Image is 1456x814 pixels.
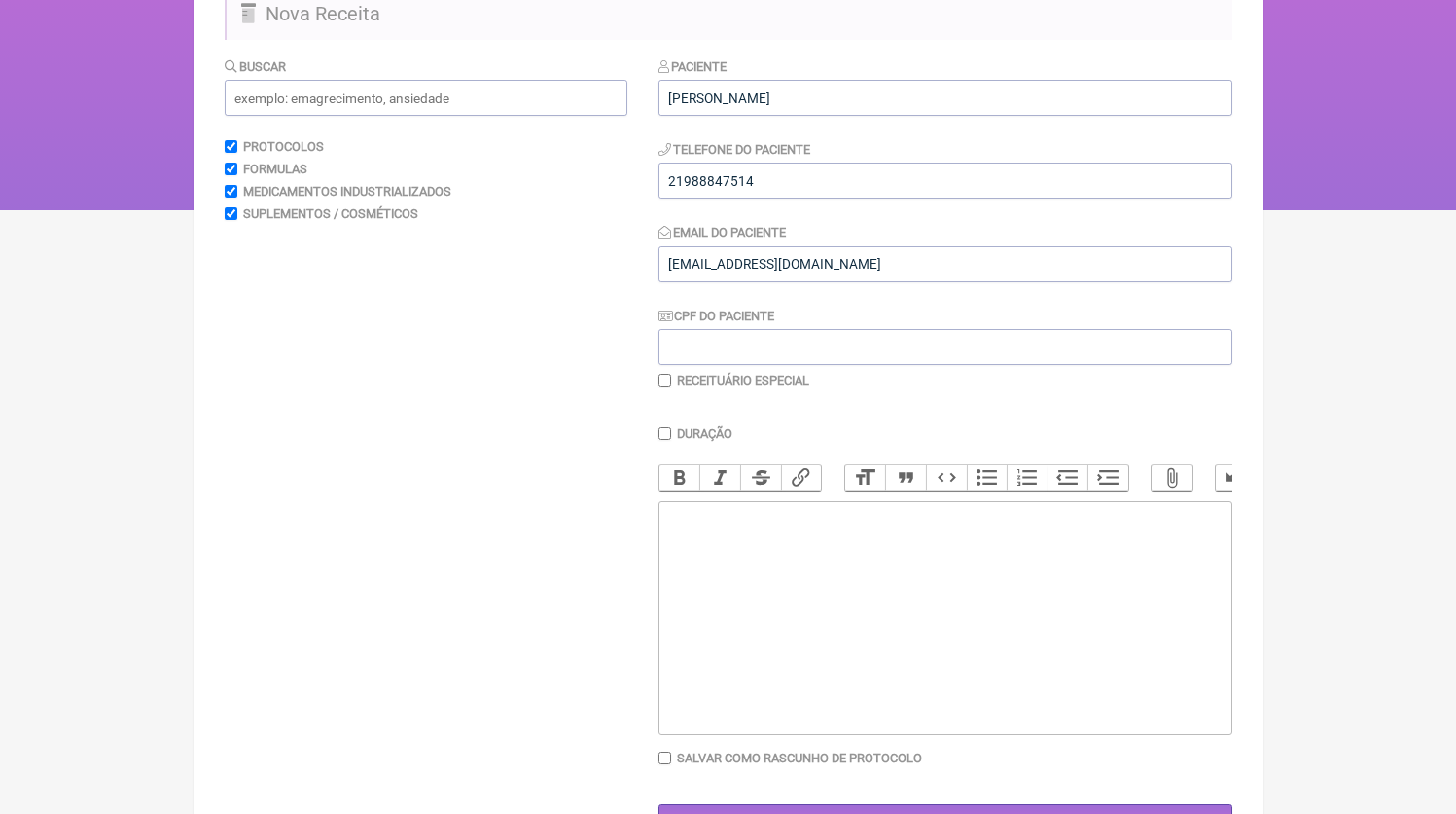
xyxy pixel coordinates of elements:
button: Numbers [1007,465,1048,491]
button: Code [926,465,967,491]
button: Heading [845,465,886,491]
label: Buscar [225,59,287,74]
button: Decrease Level [1048,465,1088,491]
label: CPF do Paciente [658,309,775,323]
label: Paciente [658,59,728,74]
label: Protocolos [243,139,324,154]
label: Medicamentos Industrializados [243,184,451,199]
label: Email do Paciente [658,225,787,240]
label: Formulas [243,162,307,176]
label: Suplementos / Cosméticos [243,206,418,221]
button: Quote [885,465,926,491]
button: Bullets [967,465,1008,491]
button: Italic [699,465,740,491]
label: Telefone do Paciente [658,142,811,157]
input: exemplo: emagrecimento, ansiedade [225,80,627,116]
button: Increase Level [1087,465,1128,491]
label: Receituário Especial [677,373,809,388]
button: Undo [1216,465,1257,491]
label: Salvar como rascunho de Protocolo [677,751,922,765]
label: Duração [677,426,732,441]
button: Bold [659,465,700,491]
button: Attach Files [1152,465,1192,491]
button: Link [781,465,822,491]
button: Strikethrough [740,465,781,491]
